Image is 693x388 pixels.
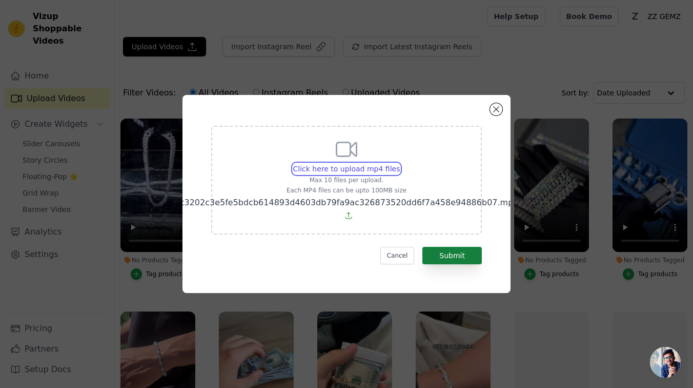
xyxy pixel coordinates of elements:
p: Max 10 files per upload. [175,176,519,184]
span: 7c3202c3e5fe5bdcb614893d4603db79fa9ac326873520dd6f7a458e94886b07.mp4 [175,198,519,207]
a: Open chat [650,347,681,378]
p: Each MP4 files can be upto 100MB size [175,186,519,195]
button: Submit [422,247,482,264]
button: Close modal [490,103,502,115]
button: Cancel [380,247,415,264]
span: Click here to upload mp4 files [293,165,400,173]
